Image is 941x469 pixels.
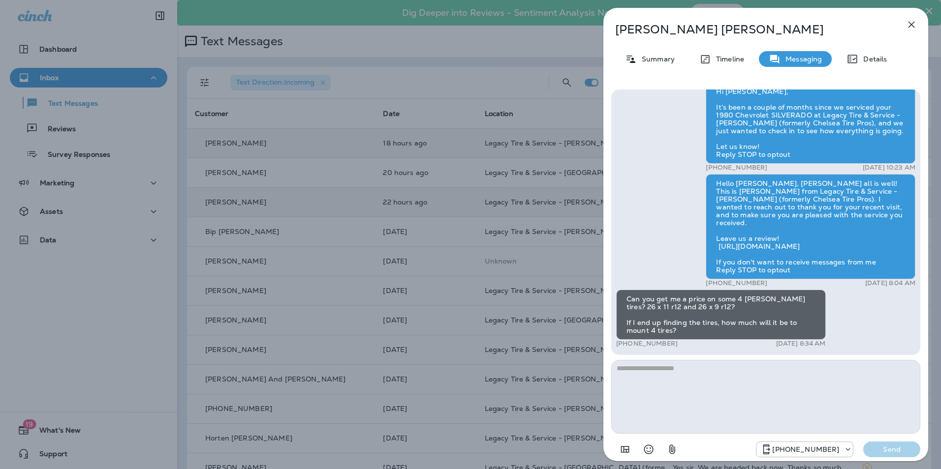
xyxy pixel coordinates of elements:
[711,55,744,63] p: Timeline
[616,340,678,348] p: [PHONE_NUMBER]
[865,279,915,287] p: [DATE] 8:04 AM
[616,290,826,340] div: Can you get me a price on some 4 [PERSON_NAME] tires? 26 x 11 r12 and 26 x 9 r12? If I end up fin...
[772,445,839,453] p: [PHONE_NUMBER]
[858,55,887,63] p: Details
[615,440,635,459] button: Add in a premade template
[781,55,822,63] p: Messaging
[639,440,659,459] button: Select an emoji
[637,55,675,63] p: Summary
[706,279,767,287] p: [PHONE_NUMBER]
[756,443,853,455] div: +1 (205) 606-2088
[706,174,915,279] div: Hello [PERSON_NAME], [PERSON_NAME] all is well! This is [PERSON_NAME] from Legacy Tire & Service ...
[776,340,826,348] p: [DATE] 8:34 AM
[706,164,767,172] p: [PHONE_NUMBER]
[706,82,915,164] div: Hi [PERSON_NAME], It’s been a couple of months since we serviced your 1980 Chevrolet SILVERADO at...
[863,164,915,172] p: [DATE] 10:23 AM
[615,23,884,36] p: [PERSON_NAME] [PERSON_NAME]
